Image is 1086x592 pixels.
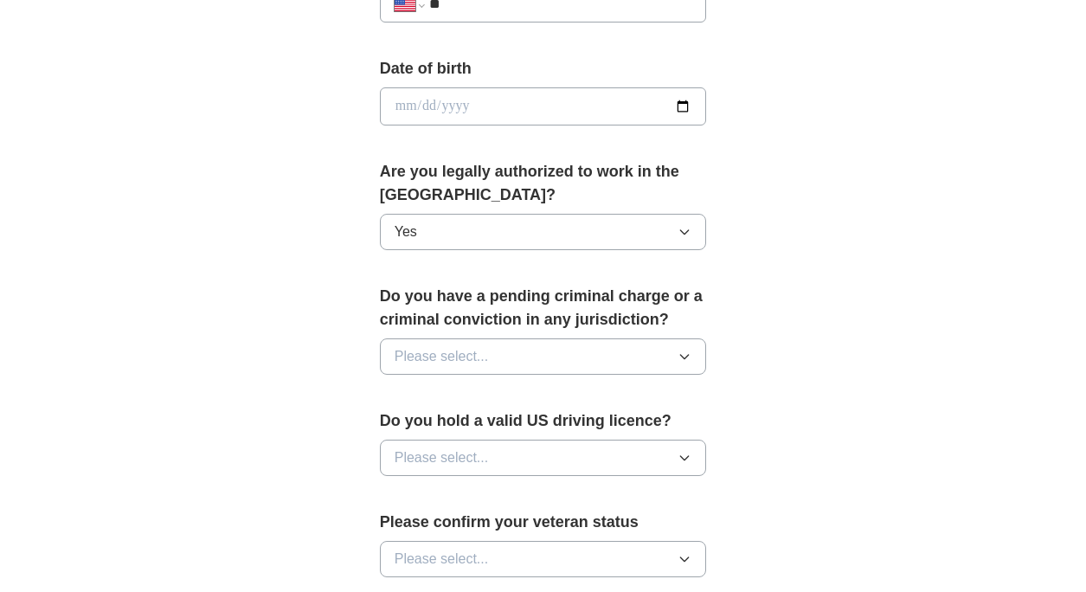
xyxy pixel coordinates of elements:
[380,409,707,433] label: Do you hold a valid US driving licence?
[380,285,707,331] label: Do you have a pending criminal charge or a criminal conviction in any jurisdiction?
[380,57,707,80] label: Date of birth
[380,338,707,375] button: Please select...
[395,549,489,569] span: Please select...
[380,440,707,476] button: Please select...
[380,160,707,207] label: Are you legally authorized to work in the [GEOGRAPHIC_DATA]?
[380,214,707,250] button: Yes
[380,541,707,577] button: Please select...
[395,447,489,468] span: Please select...
[380,511,707,534] label: Please confirm your veteran status
[395,346,489,367] span: Please select...
[395,222,417,242] span: Yes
